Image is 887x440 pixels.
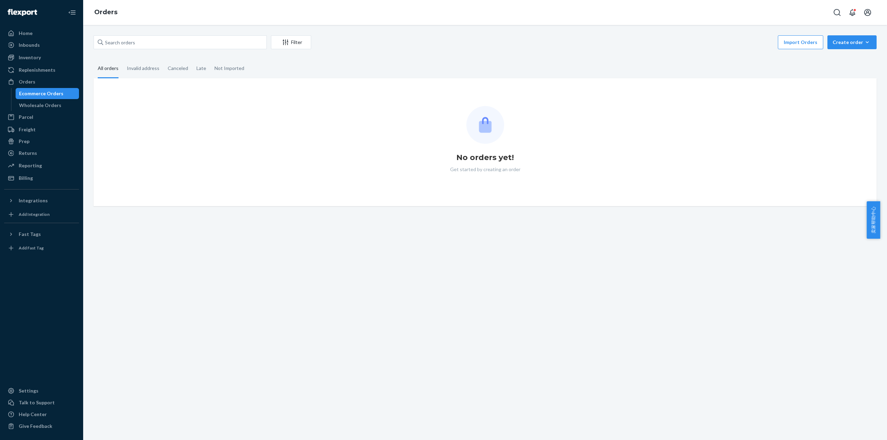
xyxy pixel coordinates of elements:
a: Add Integration [4,209,79,220]
div: Help Center [19,411,47,418]
div: Talk to Support [19,399,55,406]
a: Home [4,28,79,39]
a: Returns [4,148,79,159]
a: Wholesale Orders [16,100,79,111]
div: Not Imported [214,59,244,77]
div: Returns [19,150,37,157]
div: Prep [19,138,29,145]
button: Open account menu [861,6,875,19]
div: Integrations [19,197,48,204]
div: Wholesale Orders [19,102,61,109]
a: Talk to Support [4,397,79,408]
a: Orders [4,76,79,87]
input: Search orders [94,35,267,49]
a: Freight [4,124,79,135]
div: Give Feedback [19,423,52,430]
button: Close Navigation [65,6,79,19]
div: Create order [833,39,871,46]
div: Parcel [19,114,33,121]
div: Canceled [168,59,188,77]
ol: breadcrumbs [89,2,123,23]
div: Filter [271,39,311,46]
a: Parcel [4,112,79,123]
div: Invalid address [127,59,159,77]
a: Replenishments [4,64,79,76]
button: Fast Tags [4,229,79,240]
button: Give Feedback [4,421,79,432]
a: Billing [4,173,79,184]
button: Import Orders [778,35,823,49]
div: All orders [98,59,118,78]
p: Get started by creating an order [450,166,520,173]
img: Empty list [466,106,504,144]
div: Home [19,30,33,37]
div: Late [196,59,206,77]
div: Orders [19,78,35,85]
button: Integrations [4,195,79,206]
a: Inventory [4,52,79,63]
div: Add Fast Tag [19,245,44,251]
div: Fast Tags [19,231,41,238]
a: Ecommerce Orders [16,88,79,99]
div: Inbounds [19,42,40,49]
a: Reporting [4,160,79,171]
button: 卖家帮助中心 [867,201,880,239]
img: Flexport logo [8,9,37,16]
div: Add Integration [19,211,50,217]
button: Open notifications [845,6,859,19]
a: Add Fast Tag [4,243,79,254]
div: Reporting [19,162,42,169]
button: Filter [271,35,311,49]
div: Billing [19,175,33,182]
div: Freight [19,126,36,133]
div: Inventory [19,54,41,61]
button: Create order [827,35,877,49]
button: Open Search Box [830,6,844,19]
div: Settings [19,387,38,394]
a: Inbounds [4,39,79,51]
div: Replenishments [19,67,55,73]
div: Ecommerce Orders [19,90,63,97]
a: Orders [94,8,117,16]
a: Help Center [4,409,79,420]
a: Settings [4,385,79,396]
h1: No orders yet! [456,152,514,163]
a: Prep [4,136,79,147]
